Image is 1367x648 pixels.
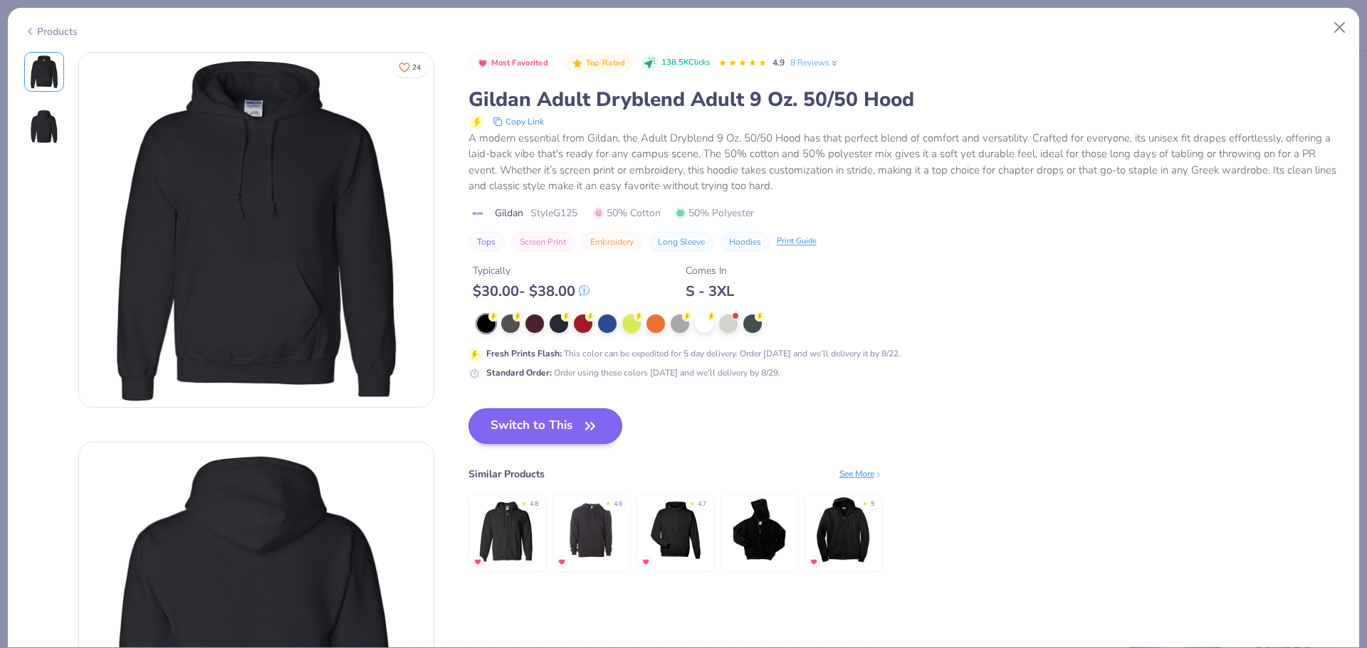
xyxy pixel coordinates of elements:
span: 4.9 [772,57,785,68]
div: Print Guide [777,235,817,248]
span: Most Favorited [491,59,548,67]
div: See More [839,467,883,480]
button: Badge Button [470,54,556,73]
div: Similar Products [468,467,545,482]
button: Switch to This [468,408,623,444]
img: Front [79,53,434,407]
span: Gildan [495,206,523,221]
span: 138.5K Clicks [661,57,710,69]
div: $ 30.00 - $ 38.00 [473,282,590,300]
img: Independent Trading Co. Midweight Hooded Sweatshirt [557,496,625,563]
img: Jerzees Youth 8 oz. NuBlend Fleece Full-Zip Hood [726,496,793,563]
div: Products [24,24,78,39]
div: ★ [862,499,868,505]
img: MostFav.gif [473,558,482,566]
div: ★ [689,499,695,505]
div: ★ [521,499,527,505]
img: MostFav.gif [810,558,818,566]
button: Close [1326,14,1353,41]
img: MostFav.gif [557,558,566,566]
span: 50% Cotton [593,206,661,221]
img: Hanes Adult 7.8 Oz. Ecosmart 50/50 Full-Zip Hood [810,496,877,563]
div: 4.9 Stars [718,52,767,75]
img: Gildan Heavy Blend 50/50 Full-Zip Hooded Sweatshirt [473,496,541,563]
div: Comes In [686,263,734,278]
button: Tops [468,232,504,252]
div: 4.8 [530,499,538,509]
div: A modern essential from Gildan, the Adult Dryblend 9 Oz. 50/50 Hood has that perfect blend of com... [468,130,1344,194]
button: Hoodies [721,232,770,252]
span: Style G125 [530,206,577,221]
img: brand logo [468,208,488,219]
span: 24 [412,64,421,71]
div: 4.7 [698,499,706,509]
span: 50% Polyester [675,206,754,221]
button: copy to clipboard [488,113,548,130]
img: MostFav.gif [641,558,650,566]
div: 5 [871,499,874,509]
img: Front [27,55,61,89]
img: Most Favorited sort [477,58,488,69]
button: Long Sleeve [649,232,713,252]
a: 8 Reviews [790,56,839,69]
img: Back [27,109,61,143]
div: ★ [605,499,611,505]
strong: Fresh Prints Flash : [486,348,562,359]
div: Typically [473,263,590,278]
img: Just Hoods By AWDis Men's 80/20 Midweight College Hooded Sweatshirt [641,496,709,563]
div: S - 3XL [686,282,734,300]
span: Top Rated [586,59,626,67]
strong: Standard Order : [486,367,552,378]
button: Screen Print [511,232,575,252]
div: 4.6 [614,499,622,509]
button: Embroidery [582,232,642,252]
div: Gildan Adult Dryblend Adult 9 Oz. 50/50 Hood [468,86,1344,113]
div: Order using these colors [DATE] and we’ll delivery by 8/29. [486,366,780,379]
button: Like [392,57,427,78]
div: This color can be expedited for 5 day delivery. Order [DATE] and we’ll delivery it by 8/22. [486,347,901,360]
img: Top Rated sort [572,58,583,69]
button: Badge Button [564,54,632,73]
